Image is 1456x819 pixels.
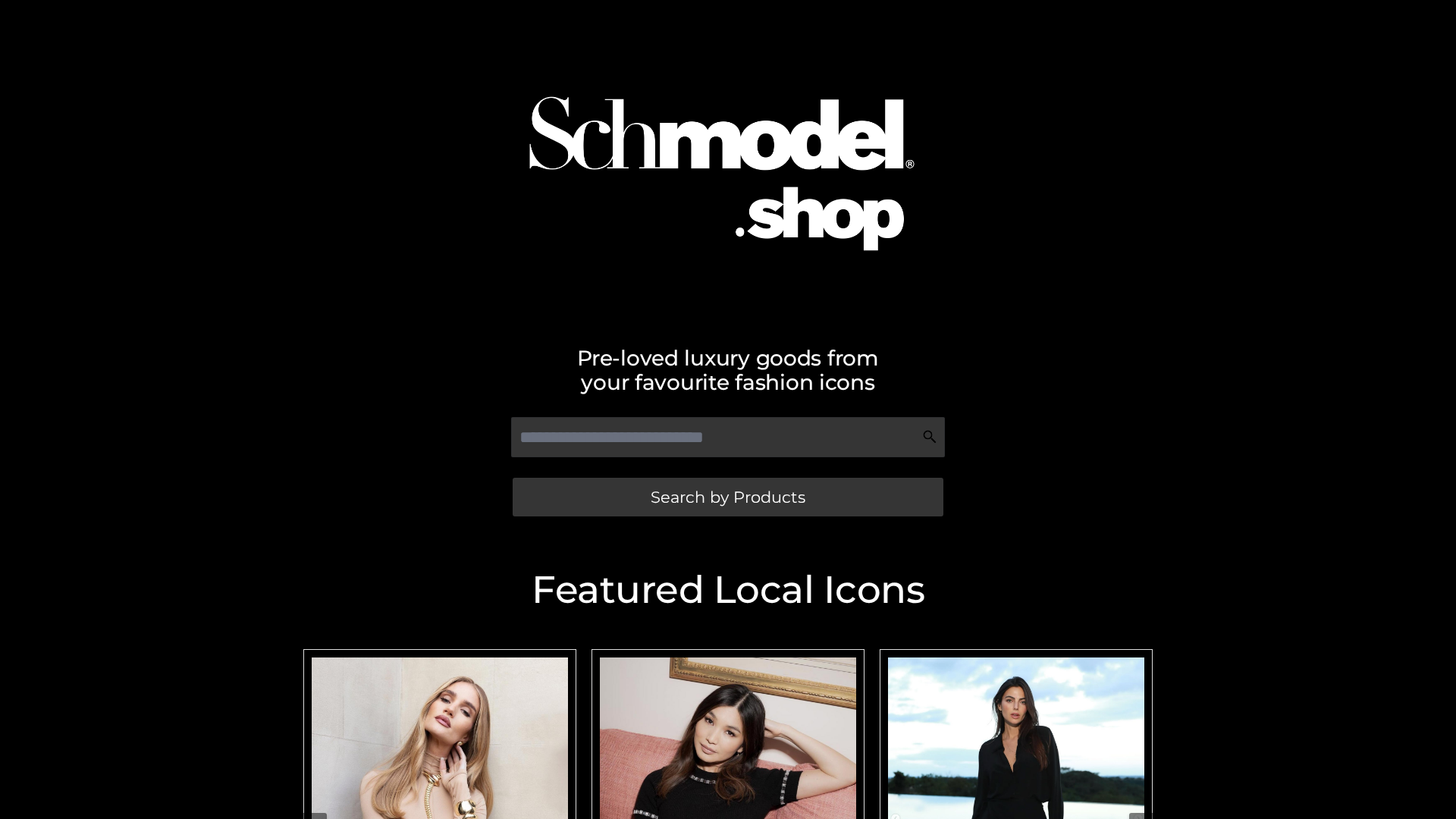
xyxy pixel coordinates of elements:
img: Search Icon [922,429,937,444]
a: Search by Products [513,478,943,516]
h2: Featured Local Icons​ [296,571,1160,609]
h2: Pre-loved luxury goods from your favourite fashion icons [296,346,1160,394]
span: Search by Products [651,489,805,505]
